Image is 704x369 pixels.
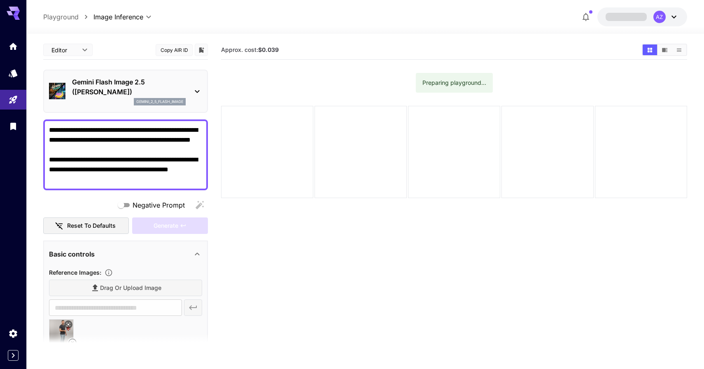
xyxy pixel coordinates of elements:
[49,249,95,259] p: Basic controls
[43,217,129,234] button: Reset to defaults
[672,44,686,55] button: Show media in list view
[597,7,687,26] button: AZ
[49,244,202,264] div: Basic controls
[642,44,687,56] div: Show media in grid viewShow media in video viewShow media in list view
[43,12,79,22] a: Playground
[8,121,18,131] div: Library
[8,68,18,78] div: Models
[133,200,185,210] span: Negative Prompt
[657,44,672,55] button: Show media in video view
[258,46,279,53] b: $0.039
[49,269,101,276] span: Reference Images :
[72,77,186,97] p: Gemini Flash Image 2.5 ([PERSON_NAME])
[156,44,193,56] button: Copy AIR ID
[8,350,19,361] button: Expand sidebar
[198,45,205,55] button: Add to library
[101,269,116,277] button: Upload a reference image to guide the result. This is needed for Image-to-Image or Inpainting. Su...
[643,44,657,55] button: Show media in grid view
[43,12,93,22] nav: breadcrumb
[8,41,18,51] div: Home
[8,95,18,105] div: Playground
[653,11,666,23] div: AZ
[93,12,143,22] span: Image Inference
[8,328,18,339] div: Settings
[49,74,202,109] div: Gemini Flash Image 2.5 ([PERSON_NAME])gemini_2_5_flash_image
[51,46,77,54] span: Editor
[136,99,183,105] p: gemini_2_5_flash_image
[422,75,486,90] div: Preparing playground...
[221,46,279,53] span: Approx. cost:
